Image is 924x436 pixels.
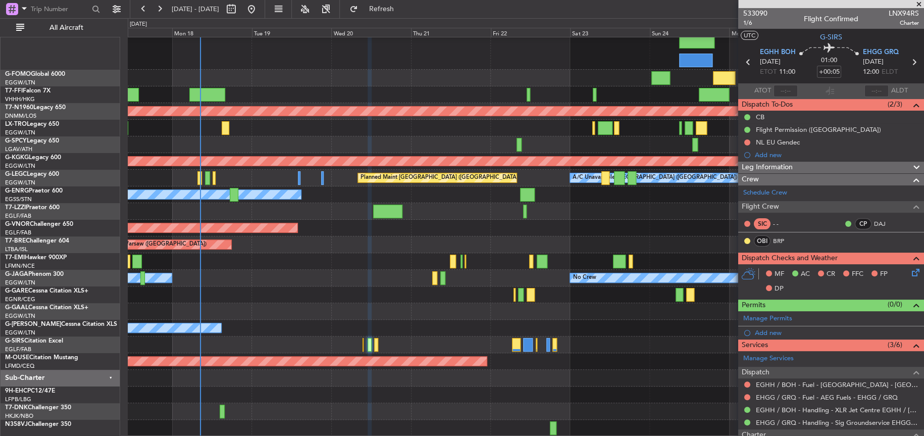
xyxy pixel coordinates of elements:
span: G-FOMO [5,71,31,77]
a: T7-N1960Legacy 650 [5,105,66,111]
span: ETOT [760,67,777,77]
a: LFMN/NCE [5,262,35,270]
a: VHHH/HKG [5,95,35,103]
span: T7-DNK [5,405,28,411]
span: Crew [742,174,759,185]
span: (0/0) [888,299,902,310]
span: T7-FFI [5,88,23,94]
span: G-JAGA [5,271,28,277]
a: T7-LZZIPraetor 600 [5,205,60,211]
input: Trip Number [31,2,89,17]
div: - - [773,219,796,228]
div: Add new [755,151,919,159]
span: [DATE] - [DATE] [172,5,219,14]
span: EGHH BOH [760,47,796,58]
span: 1/6 [743,19,767,27]
a: BRP [773,236,796,246]
span: T7-N1960 [5,105,33,111]
span: Flight Crew [742,201,779,213]
div: Mon 18 [172,28,252,37]
a: LTBA/ISL [5,246,28,253]
span: G-GAAL [5,305,28,311]
a: N358VJChallenger 350 [5,421,71,427]
a: G-GAALCessna Citation XLS+ [5,305,88,311]
span: AC [801,269,810,279]
a: G-VNORChallenger 650 [5,221,73,227]
a: EGLF/FAB [5,212,31,220]
span: CR [827,269,835,279]
span: Charter [889,19,919,27]
span: Permits [742,300,765,311]
span: G-ENRG [5,188,29,194]
a: M-OUSECitation Mustang [5,355,78,361]
a: G-FOMOGlobal 6000 [5,71,65,77]
a: LX-TROLegacy 650 [5,121,59,127]
div: No Crew [573,270,596,285]
span: M-OUSE [5,355,29,361]
div: A/C Unavailable [GEOGRAPHIC_DATA] ([GEOGRAPHIC_DATA]) [573,170,737,185]
a: EGGW/LTN [5,79,35,86]
span: Leg Information [742,162,793,173]
span: T7-EMI [5,255,25,261]
a: EGLF/FAB [5,229,31,236]
a: G-SPCYLegacy 650 [5,138,59,144]
button: UTC [741,31,758,40]
span: DP [775,284,784,294]
span: G-LEGC [5,171,27,177]
a: Manage Permits [743,314,792,324]
div: SIC [754,218,771,229]
span: All Aircraft [26,24,107,31]
span: G-SIRS [5,338,24,344]
div: CP [855,218,871,229]
div: Add new [755,328,919,337]
button: Refresh [345,1,405,17]
span: N358VJ [5,421,28,427]
span: Refresh [360,6,402,13]
span: FP [880,269,888,279]
a: Manage Services [743,354,794,364]
a: EGGW/LTN [5,312,35,320]
div: NL EU Gendec [756,138,800,147]
a: EGGW/LTN [5,162,35,170]
span: (2/3) [888,99,902,110]
a: G-SIRSCitation Excel [5,338,63,344]
a: LFMD/CEQ [5,362,34,370]
span: (3/6) [888,340,902,350]
a: EGNR/CEG [5,296,35,303]
span: ELDT [882,67,898,77]
a: HKJK/NBO [5,412,33,420]
span: 01:00 [821,56,837,66]
a: EGHH / BOH - Fuel - [GEOGRAPHIC_DATA] - [GEOGRAPHIC_DATA] [GEOGRAPHIC_DATA] / [GEOGRAPHIC_DATA] [756,380,919,389]
a: T7-BREChallenger 604 [5,238,69,244]
div: CB [756,113,764,121]
a: EGGW/LTN [5,329,35,336]
span: Services [742,340,768,351]
a: G-JAGAPhenom 300 [5,271,64,277]
span: Dispatch To-Dos [742,99,793,111]
div: Flight Permission ([GEOGRAPHIC_DATA]) [756,125,881,134]
a: 9H-EHCPC12/47E [5,388,55,394]
div: Thu 21 [411,28,491,37]
div: Tue 19 [252,28,332,37]
div: Sun 24 [650,28,730,37]
span: Dispatch [742,367,769,378]
a: EGGW/LTN [5,129,35,136]
a: T7-DNKChallenger 350 [5,405,71,411]
button: All Aircraft [11,20,110,36]
a: LFPB/LBG [5,396,31,403]
span: MF [775,269,784,279]
a: LGAV/ATH [5,146,32,153]
div: Mon 25 [729,28,809,37]
span: [DATE] [863,57,884,67]
a: G-ENRGPraetor 600 [5,188,63,194]
span: G-KGKG [5,155,29,161]
span: T7-BRE [5,238,26,244]
span: T7-LZZI [5,205,26,211]
a: DNMM/LOS [5,112,36,120]
a: DAJ [874,219,897,228]
a: EGGW/LTN [5,279,35,286]
span: G-GARE [5,288,28,294]
div: Fri 22 [491,28,571,37]
div: Grounded Warsaw ([GEOGRAPHIC_DATA]) [95,237,207,252]
div: [DATE] [130,20,147,29]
